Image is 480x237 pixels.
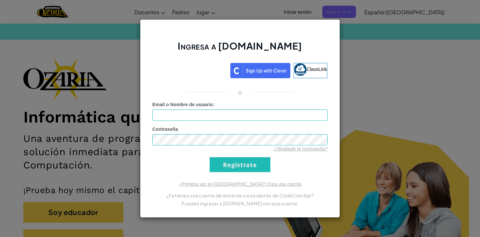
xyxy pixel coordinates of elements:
[152,191,328,199] p: ¿Ya tienes una cuenta de docente o estudiante de CodeCombat?
[152,126,178,132] span: Contraseña
[152,199,328,207] p: Puedes ingresar a [DOMAIN_NAME] con esa cuenta.
[149,62,230,77] iframe: Botón Iniciar sesión con Google
[152,40,328,59] h2: Ingresa a [DOMAIN_NAME]
[152,101,214,108] label: :
[273,146,328,151] a: ¿Olvidaste la contraseña?
[230,63,290,78] img: clever_sso_button@2x.png
[152,102,213,107] span: Email o Nombre de usuario
[294,63,307,76] img: classlink-logo-small.png
[210,157,270,172] input: Regístrate
[238,88,242,96] p: o
[307,67,327,72] span: ClassLink
[179,181,301,187] a: ¿Primera vez en [GEOGRAPHIC_DATA]? Crea una cuenta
